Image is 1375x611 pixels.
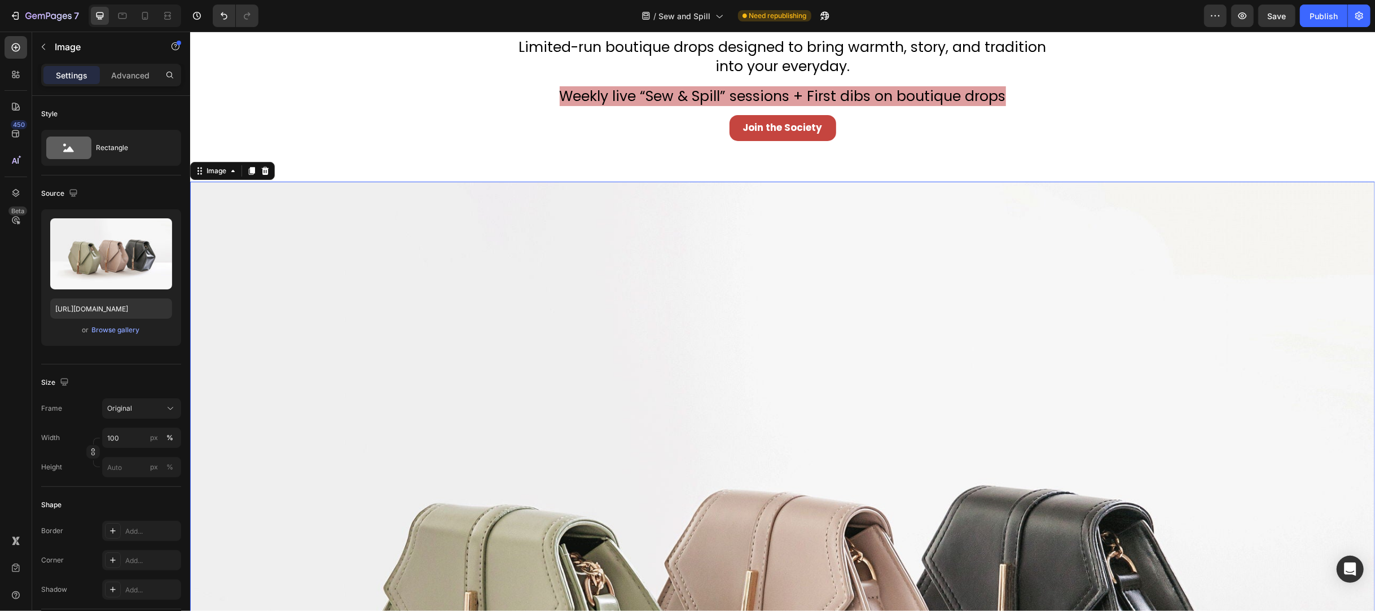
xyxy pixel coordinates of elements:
input: https://example.com/image.jpg [50,298,172,319]
button: % [147,431,161,445]
button: 7 [5,5,84,27]
div: Add... [125,526,178,537]
input: px% [102,428,181,448]
div: Add... [125,585,178,595]
div: 450 [11,120,27,129]
span: Need republishing [749,11,807,21]
p: Image [55,40,151,54]
strong: Join the Society [553,89,632,103]
p: Settings [56,69,87,81]
div: Open Intercom Messenger [1337,556,1364,583]
button: px [163,460,177,474]
p: Advanced [111,69,150,81]
img: preview-image [50,218,172,289]
label: Width [41,433,60,443]
button: % [147,460,161,474]
div: Corner [41,555,64,565]
p: 7 [74,9,79,23]
span: Original [107,403,132,414]
label: Height [41,462,62,472]
div: Beta [8,206,27,216]
button: Browse gallery [91,324,140,336]
span: or [82,323,89,337]
div: px [150,433,158,443]
div: Publish [1310,10,1338,22]
button: Save [1258,5,1295,27]
div: Image [14,134,38,144]
span: Sew and Spill [659,10,711,22]
button: Original [102,398,181,419]
button: Publish [1300,5,1347,27]
span: Weekly live “Sew & Spill” sessions + First dibs on boutique drops [370,55,816,74]
div: Browse gallery [92,325,140,335]
div: Add... [125,556,178,566]
span: / [654,10,657,22]
div: px [150,462,158,472]
iframe: Design area [190,32,1375,611]
a: Join the Society [539,83,646,109]
div: Rectangle [96,135,165,161]
div: Border [41,526,63,536]
button: px [163,431,177,445]
div: Size [41,375,71,390]
input: px% [102,457,181,477]
div: Undo/Redo [213,5,258,27]
div: Source [41,186,80,201]
div: Style [41,109,58,119]
div: Shadow [41,584,67,595]
div: Shape [41,500,61,510]
span: Save [1268,11,1286,21]
div: % [166,462,173,472]
label: Frame [41,403,62,414]
div: % [166,433,173,443]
